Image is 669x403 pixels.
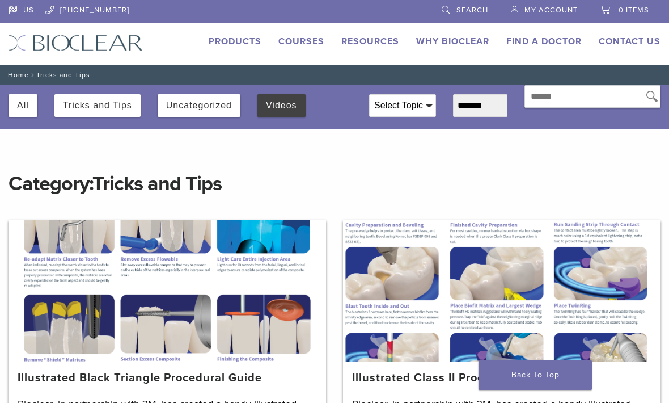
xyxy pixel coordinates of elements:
[92,171,222,196] span: Tricks and Tips
[9,35,143,51] img: Bioclear
[209,36,261,47] a: Products
[619,6,649,15] span: 0 items
[29,72,36,78] span: /
[370,95,435,116] div: Select Topic
[17,94,29,117] button: All
[166,94,232,117] button: Uncategorized
[599,36,660,47] a: Contact Us
[506,36,582,47] a: Find A Doctor
[416,36,489,47] a: Why Bioclear
[9,148,660,198] h1: Category:
[278,36,324,47] a: Courses
[5,71,29,79] a: Home
[456,6,488,15] span: Search
[63,94,132,117] button: Tricks and Tips
[352,371,557,385] a: Illustrated Class II Procedural Guide
[524,6,578,15] span: My Account
[18,371,262,385] a: Illustrated Black Triangle Procedural Guide
[341,36,399,47] a: Resources
[479,360,592,390] a: Back To Top
[266,94,297,117] button: Videos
